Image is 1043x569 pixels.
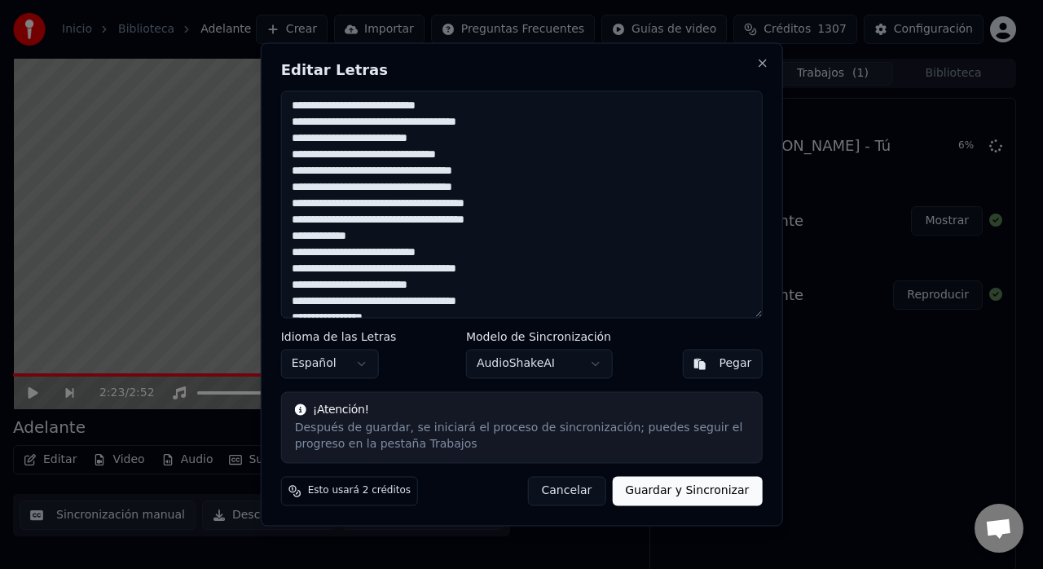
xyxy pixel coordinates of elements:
[528,477,606,506] button: Cancelar
[281,63,763,77] h2: Editar Letras
[466,332,613,343] label: Modelo de Sincronización
[281,332,397,343] label: Idioma de las Letras
[308,485,411,498] span: Esto usará 2 créditos
[612,477,762,506] button: Guardar y Sincronizar
[683,350,763,379] button: Pegar
[720,356,752,373] div: Pegar
[295,403,749,419] div: ¡Atención!
[295,421,749,453] div: Después de guardar, se iniciará el proceso de sincronización; puedes seguir el progreso en la pes...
